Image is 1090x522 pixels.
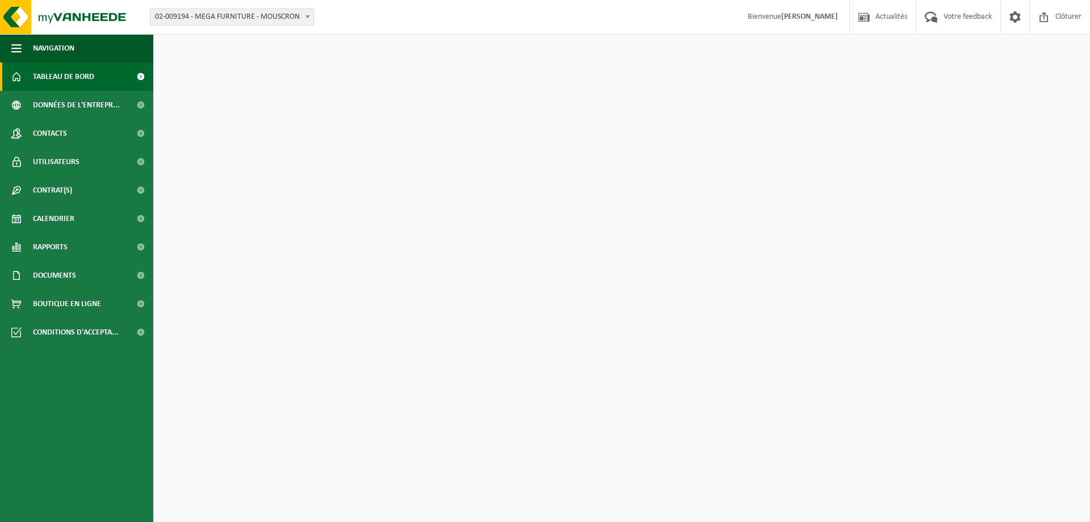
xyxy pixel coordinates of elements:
span: Calendrier [33,204,74,233]
span: 02-009194 - MEGA FURNITURE - MOUSCRON [150,9,314,26]
span: Contacts [33,119,67,148]
span: Conditions d'accepta... [33,318,119,346]
span: Tableau de bord [33,62,94,91]
span: Documents [33,261,76,290]
span: Rapports [33,233,68,261]
span: Utilisateurs [33,148,79,176]
span: Contrat(s) [33,176,72,204]
span: Données de l'entrepr... [33,91,120,119]
span: Navigation [33,34,74,62]
strong: [PERSON_NAME] [781,12,838,21]
span: Boutique en ligne [33,290,101,318]
span: 02-009194 - MEGA FURNITURE - MOUSCRON [150,9,313,25]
